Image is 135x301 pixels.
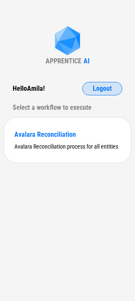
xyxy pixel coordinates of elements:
[84,57,89,65] div: AI
[93,85,112,92] span: Logout
[46,57,81,65] div: APPRENTICE
[14,130,121,138] div: Avalara Reconciliation
[13,82,45,95] div: Hello Amila !
[51,26,84,57] img: Apprentice AI
[82,82,122,95] button: Logout
[13,101,122,114] div: Select a workflow to execute
[14,143,121,150] div: Avalara Reconciliation process for all entities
